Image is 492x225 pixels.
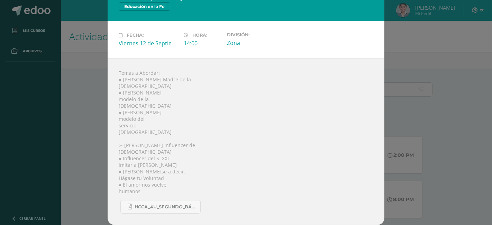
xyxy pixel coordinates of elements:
div: 14:00 [184,39,221,47]
div: Viernes 12 de Septiembre [119,39,178,47]
a: HCCA_4U_SEGUNDO_BÁSICO_2025-3[1].pdf [120,200,201,214]
span: HCCA_4U_SEGUNDO_BÁSICO_2025-3[1].pdf [135,204,197,210]
span: Hora: [192,33,207,38]
span: Fecha: [127,33,144,38]
div: Zona [227,39,286,47]
span: Educación en la Fe [119,2,170,11]
div: Temas a Abordar: ● [PERSON_NAME] Madre de la [DEMOGRAPHIC_DATA] ● [PERSON_NAME] modelo de la [DEM... [108,58,384,225]
label: División: [227,32,286,37]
